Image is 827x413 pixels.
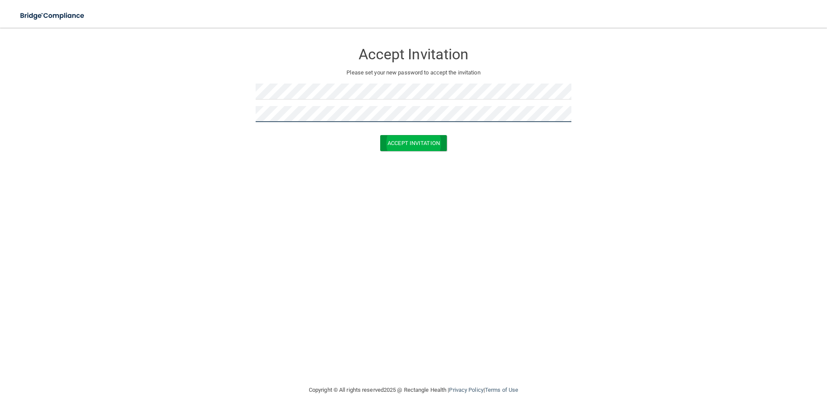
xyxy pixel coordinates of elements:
div: Copyright © All rights reserved 2025 @ Rectangle Health | | [256,376,571,404]
a: Privacy Policy [449,387,483,393]
iframe: Drift Widget Chat Controller [677,352,817,386]
img: bridge_compliance_login_screen.278c3ca4.svg [13,7,93,25]
button: Accept Invitation [380,135,447,151]
p: Please set your new password to accept the invitation [262,68,565,78]
a: Terms of Use [485,387,518,393]
h3: Accept Invitation [256,46,571,62]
